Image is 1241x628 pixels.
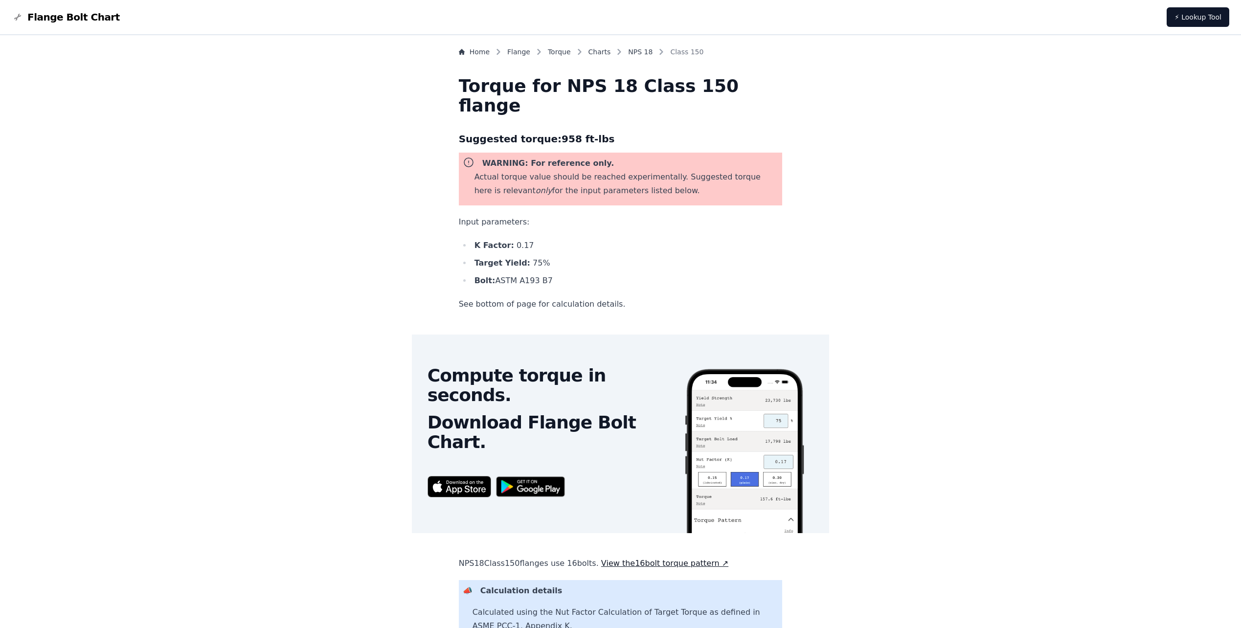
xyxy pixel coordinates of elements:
a: Home [459,47,490,57]
li: 75 % [472,256,783,270]
p: Actual torque value should be reached experimentally. Suggested torque here is relevant for the i... [474,170,779,198]
b: WARNING: For reference only. [482,158,614,168]
img: Screenshot of the Flange Bolt Chart app showing a torque calculation. [684,369,806,609]
a: NPS 18 [628,47,653,57]
h3: Suggested torque: 958 ft-lbs [459,131,783,147]
h2: Download Flange Bolt Chart. [428,413,668,452]
a: Flange Bolt Chart LogoFlange Bolt Chart [12,10,120,24]
a: Torque [548,47,571,57]
h1: Torque for NPS 18 Class 150 flange [459,76,783,115]
img: App Store badge for the Flange Bolt Chart app [428,476,491,497]
b: K Factor: [474,241,514,250]
nav: Breadcrumb [459,47,783,61]
p: NPS 18 Class 150 flanges use 16 bolts. [459,557,783,570]
a: Flange [507,47,530,57]
a: Charts [588,47,611,57]
img: Get it on Google Play [491,471,570,502]
a: View the16bolt torque pattern ↗ [601,559,728,568]
i: only [536,186,552,195]
p: Input parameters: [459,215,783,229]
h2: Compute torque in seconds. [428,366,668,405]
b: Target Yield: [474,258,530,268]
b: Bolt: [474,276,496,285]
span: Class 150 [670,47,703,57]
img: Flange Bolt Chart Logo [12,11,23,23]
a: ⚡ Lookup Tool [1167,7,1229,27]
li: 0.17 [472,239,783,252]
span: Flange Bolt Chart [27,10,120,24]
li: ASTM A193 B7 [472,274,783,288]
p: See bottom of page for calculation details. [459,297,783,311]
b: Calculation details [480,586,563,595]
